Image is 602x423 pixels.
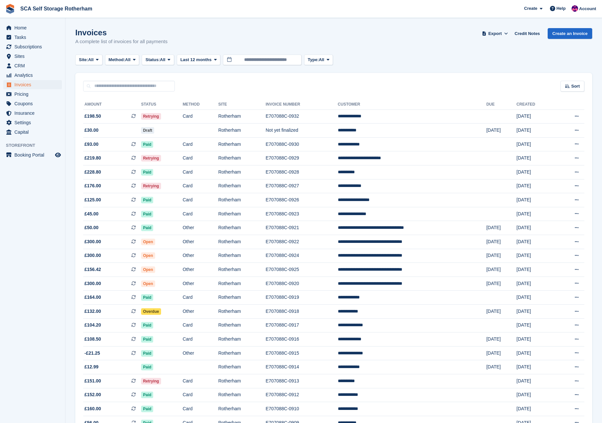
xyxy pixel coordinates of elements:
[486,346,517,360] td: [DATE]
[141,169,153,176] span: Paid
[183,249,218,263] td: Other
[14,52,54,61] span: Sites
[177,55,220,65] button: Last 12 months
[218,360,266,374] td: Rotherham
[183,151,218,165] td: Card
[218,137,266,151] td: Rotherham
[183,318,218,332] td: Card
[160,57,166,63] span: All
[84,350,100,357] span: -£21.25
[3,118,62,127] a: menu
[512,28,542,39] a: Credit Notes
[218,277,266,291] td: Rotherham
[218,179,266,193] td: Rotherham
[3,33,62,42] a: menu
[141,211,153,217] span: Paid
[84,266,101,273] span: £156.42
[517,124,556,138] td: [DATE]
[88,57,94,63] span: All
[517,318,556,332] td: [DATE]
[14,23,54,32] span: Home
[556,5,566,12] span: Help
[141,127,154,134] span: Draft
[486,99,517,110] th: Due
[14,150,54,160] span: Booking Portal
[141,392,153,398] span: Paid
[141,99,183,110] th: Status
[183,277,218,291] td: Other
[265,305,337,319] td: E707088C-0918
[218,207,266,221] td: Rotherham
[84,196,101,203] span: £125.00
[218,346,266,360] td: Rotherham
[517,137,556,151] td: [DATE]
[265,346,337,360] td: E707088C-0915
[488,30,502,37] span: Export
[183,165,218,179] td: Card
[183,207,218,221] td: Card
[486,305,517,319] td: [DATE]
[84,224,99,231] span: £50.00
[517,207,556,221] td: [DATE]
[265,374,337,388] td: E707088C-0913
[3,127,62,137] a: menu
[265,151,337,165] td: E707088C-0929
[183,332,218,347] td: Card
[218,124,266,138] td: Rotherham
[141,280,155,287] span: Open
[265,360,337,374] td: E707088C-0914
[517,110,556,124] td: [DATE]
[141,322,153,329] span: Paid
[481,28,509,39] button: Export
[180,57,211,63] span: Last 12 months
[183,263,218,277] td: Other
[486,249,517,263] td: [DATE]
[517,249,556,263] td: [DATE]
[54,151,62,159] a: Preview store
[183,193,218,207] td: Card
[3,109,62,118] a: menu
[265,235,337,249] td: E707088C-0922
[571,83,580,90] span: Sort
[265,221,337,235] td: E707088C-0921
[218,99,266,110] th: Site
[84,405,101,412] span: £160.00
[3,23,62,32] a: menu
[517,235,556,249] td: [DATE]
[218,249,266,263] td: Rotherham
[265,137,337,151] td: E707088C-0930
[14,99,54,108] span: Coupons
[486,221,517,235] td: [DATE]
[3,99,62,108] a: menu
[517,277,556,291] td: [DATE]
[517,402,556,416] td: [DATE]
[3,150,62,160] a: menu
[84,294,101,301] span: £164.00
[486,263,517,277] td: [DATE]
[141,336,153,343] span: Paid
[3,61,62,70] a: menu
[83,99,141,110] th: Amount
[183,346,218,360] td: Other
[84,391,101,398] span: £152.00
[141,294,153,301] span: Paid
[548,28,592,39] a: Create an Invoice
[3,52,62,61] a: menu
[145,57,160,63] span: Status:
[486,124,517,138] td: [DATE]
[3,90,62,99] a: menu
[14,61,54,70] span: CRM
[265,207,337,221] td: E707088C-0923
[84,364,99,370] span: £12.99
[84,113,101,120] span: £198.50
[486,332,517,347] td: [DATE]
[14,71,54,80] span: Analytics
[141,155,161,161] span: Retrying
[265,249,337,263] td: E707088C-0924
[517,179,556,193] td: [DATE]
[109,57,125,63] span: Method:
[183,235,218,249] td: Other
[141,239,155,245] span: Open
[218,305,266,319] td: Rotherham
[75,55,102,65] button: Site: All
